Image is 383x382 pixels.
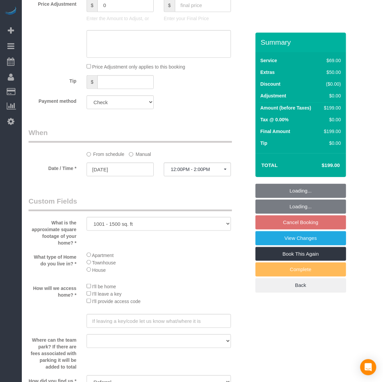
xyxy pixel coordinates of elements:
[23,217,82,246] label: What is the approximate square footage of your home? *
[129,152,133,157] input: Manual
[87,163,154,176] input: MM/DD/YYYY
[260,116,289,123] label: Tax @ 0.00%
[92,291,122,297] span: I'll leave a key
[92,299,141,304] span: I'll provide access code
[255,278,346,292] a: Back
[321,92,341,99] div: $0.00
[92,260,116,265] span: Townhouse
[260,81,281,87] label: Discount
[29,196,232,211] legend: Custom Fields
[92,253,114,258] span: Apartment
[4,7,17,16] img: Automaid Logo
[261,162,278,168] strong: Total
[87,75,98,89] span: $
[23,75,82,84] label: Tip
[301,163,340,168] h4: $199.00
[92,64,185,70] span: Price Adjustment only applies to this booking
[23,334,82,370] label: Where can the team park? If there are fees associated with parking it will be added to total
[171,167,224,172] span: 12:00PM - 2:00PM
[92,267,106,273] span: House
[23,95,82,104] label: Payment method
[87,152,91,157] input: From schedule
[23,283,82,298] label: How will we access home? *
[260,104,311,111] label: Amount (before Taxes)
[23,251,82,267] label: What type of Home do you live in? *
[29,128,232,143] legend: When
[255,231,346,245] a: View Changes
[87,148,125,158] label: From schedule
[164,163,231,176] button: 12:00PM - 2:00PM
[92,284,116,289] span: I'll be home
[164,15,231,22] p: Enter your Final Price
[87,314,231,328] input: If leaving a key/code let us know what/where it is
[321,104,341,111] div: $199.00
[360,359,376,375] div: Open Intercom Messenger
[260,57,277,64] label: Service
[321,57,341,64] div: $69.00
[87,15,154,22] p: Enter the Amount to Adjust, or
[260,69,275,76] label: Extras
[321,81,341,87] div: ($0.00)
[23,163,82,172] label: Date / Time *
[321,69,341,76] div: $50.00
[255,247,346,261] a: Book This Again
[260,140,268,146] label: Tip
[129,148,151,158] label: Manual
[260,128,290,135] label: Final Amount
[321,128,341,135] div: $199.00
[321,116,341,123] div: $0.00
[260,92,286,99] label: Adjustment
[321,140,341,146] div: $0.00
[261,38,343,46] h3: Summary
